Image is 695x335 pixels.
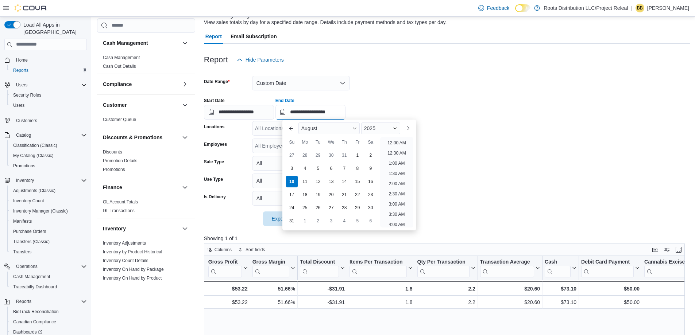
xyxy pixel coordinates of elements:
[286,136,298,148] div: Su
[97,148,195,177] div: Discounts & Promotions
[1,115,90,125] button: Customers
[13,329,42,335] span: Dashboards
[480,259,540,277] button: Transaction Average
[1,175,90,186] button: Inventory
[13,188,55,194] span: Adjustments (Classic)
[487,4,509,12] span: Feedback
[103,134,162,141] h3: Discounts & Promotions
[350,298,413,307] div: 1.8
[208,284,248,293] div: $53.22
[312,202,324,214] div: day-26
[275,98,294,104] label: End Date
[352,189,363,200] div: day-22
[365,136,377,148] div: Sa
[299,149,311,161] div: day-28
[299,215,311,227] div: day-1
[275,105,345,120] input: Press the down key to enter a popover containing a calendar. Press the escape key to close the po...
[299,176,311,187] div: day-11
[103,184,179,191] button: Finance
[181,80,189,89] button: Compliance
[103,240,146,246] span: Inventory Adjustments
[365,202,377,214] div: day-30
[204,55,228,64] h3: Report
[13,208,68,214] span: Inventory Manager (Classic)
[299,136,311,148] div: Mo
[350,259,407,266] div: Items Per Transaction
[581,259,634,266] div: Debit Card Payment
[10,207,71,215] a: Inventory Manager (Classic)
[651,245,660,254] button: Keyboard shortcuts
[204,194,226,200] label: Is Delivery
[252,174,350,188] button: All
[386,169,408,178] li: 1:30 AM
[10,101,87,110] span: Users
[545,259,571,277] div: Cash
[252,284,295,293] div: 51.66%
[386,200,408,209] li: 3:00 AM
[1,130,90,140] button: Catalog
[7,247,90,257] button: Transfers
[13,81,87,89] span: Users
[10,318,87,326] span: Canadian Compliance
[301,125,317,131] span: August
[365,176,377,187] div: day-16
[300,259,339,277] div: Total Discount
[103,167,125,172] a: Promotions
[10,66,31,75] a: Reports
[385,139,409,147] li: 12:00 AM
[13,116,87,125] span: Customers
[631,4,633,12] p: |
[204,159,224,165] label: Sale Type
[386,159,408,168] li: 1:00 AM
[386,220,408,229] li: 4:00 AM
[13,176,37,185] button: Inventory
[325,202,337,214] div: day-27
[7,186,90,196] button: Adjustments (Classic)
[10,207,87,215] span: Inventory Manager (Classic)
[312,136,324,148] div: Tu
[286,149,298,161] div: day-27
[208,259,242,266] div: Gross Profit
[352,215,363,227] div: day-5
[300,284,345,293] div: -$31.91
[298,122,360,134] div: Button. Open the month selector. August is currently selected.
[234,52,287,67] button: Hide Parameters
[515,4,530,12] input: Dark Mode
[13,102,24,108] span: Users
[581,284,640,293] div: $50.00
[545,259,576,277] button: Cash
[1,261,90,272] button: Operations
[350,259,407,277] div: Items Per Transaction
[7,237,90,247] button: Transfers (Classic)
[7,206,90,216] button: Inventory Manager (Classic)
[103,149,122,155] a: Discounts
[480,298,540,307] div: $20.60
[97,115,195,127] div: Customer
[103,158,138,164] span: Promotion Details
[10,283,60,291] a: Traceabilty Dashboard
[103,249,162,254] a: Inventory by Product Historical
[204,105,274,120] input: Press the down key to open a popover containing a calendar.
[267,211,300,226] span: Export
[13,239,50,245] span: Transfers (Classic)
[325,189,337,200] div: day-20
[246,56,284,63] span: Hide Parameters
[103,199,138,204] a: GL Account Totals
[10,91,87,100] span: Security Roles
[103,266,164,272] span: Inventory On Hand by Package
[544,4,628,12] p: Roots Distribution LLC/Project Releaf
[103,55,140,60] a: Cash Management
[299,189,311,200] div: day-18
[205,29,222,44] span: Report
[674,245,683,254] button: Enter fullscreen
[7,216,90,226] button: Manifests
[13,309,59,315] span: BioTrack Reconciliation
[286,189,298,200] div: day-17
[285,122,297,134] button: Previous Month
[208,298,248,307] div: $53.22
[417,298,475,307] div: 2.2
[1,80,90,90] button: Users
[7,65,90,75] button: Reports
[352,176,363,187] div: day-15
